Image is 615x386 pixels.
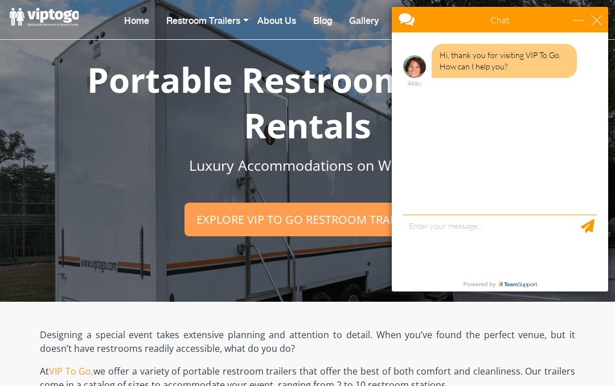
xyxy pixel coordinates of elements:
img: Abby avatar image. [18,55,41,78]
a: Home [116,6,158,51]
a: Gallery [341,6,387,51]
p: Designing a special event takes extensive planning and attention to detail. When you’ve found the... [40,328,575,355]
a: VIP To Go, [49,365,93,377]
a: Explore VIP To Go restroom trailers [184,203,430,236]
textarea: type your message [18,215,212,274]
div: Hi, thank you for visiting VIP To Go. How can I help you? [47,44,192,78]
a: About Us [249,6,305,51]
a: Blog [305,6,341,51]
a: powered by link [72,277,158,291]
div: Chat [47,7,183,32]
span: Luxury Accommodations on Wheels [189,155,426,175]
a: Restroom Trailers [158,6,249,51]
div: close [206,14,218,26]
div: minimize [188,14,199,26]
div: Abby [18,80,41,87]
span: Portable Restroom Trailer Rentals [87,56,528,149]
div: Send Message [196,219,210,233]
